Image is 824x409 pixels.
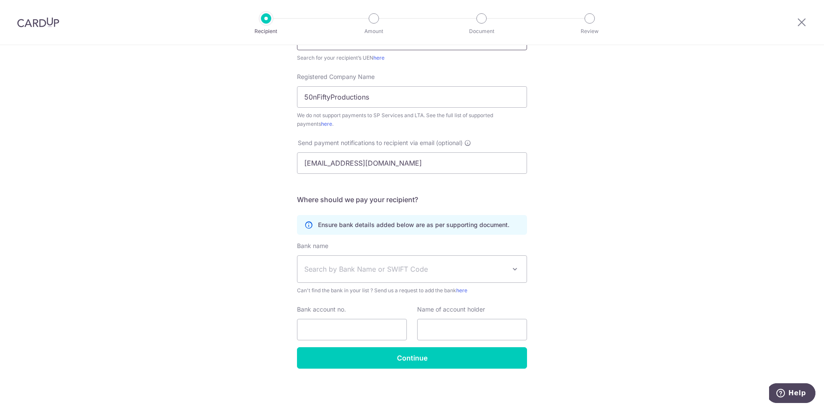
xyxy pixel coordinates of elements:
span: Help [19,6,37,14]
div: Search for your recipient’s UEN [297,54,527,62]
h5: Where should we pay your recipient? [297,194,527,205]
img: CardUp [17,17,59,27]
label: Bank name [297,242,328,250]
p: Amount [342,27,406,36]
div: We do not support payments to SP Services and LTA. See the full list of supported payments . [297,111,527,128]
input: Enter email address [297,152,527,174]
span: Can't find the bank in your list ? Send us a request to add the bank [297,286,527,295]
p: Document [450,27,513,36]
p: Ensure bank details added below are as per supporting document. [318,221,509,229]
a: here [373,55,385,61]
a: here [321,121,332,127]
p: Recipient [234,27,298,36]
label: Bank account no. [297,305,346,314]
iframe: Opens a widget where you can find more information [769,383,815,405]
label: Name of account holder [417,305,485,314]
a: here [456,287,467,294]
span: Registered Company Name [297,73,375,80]
span: Search by Bank Name or SWIFT Code [304,264,506,274]
p: Review [558,27,621,36]
span: Send payment notifications to recipient via email (optional) [298,139,463,147]
input: Continue [297,347,527,369]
